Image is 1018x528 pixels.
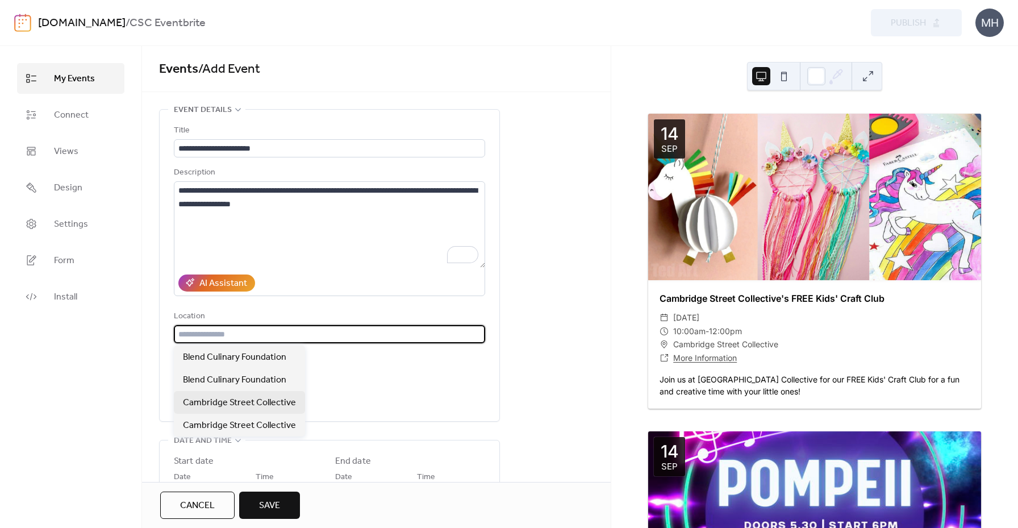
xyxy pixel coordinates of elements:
a: Settings [17,209,124,239]
a: Design [17,172,124,203]
span: Settings [54,218,88,231]
span: / Add Event [198,57,260,82]
a: Cambridge Street Collective's FREE Kids' Craft Club [660,293,885,304]
span: 12:00pm [709,325,742,338]
span: Views [54,145,78,159]
span: Cancel [180,499,215,513]
span: Date [174,471,191,484]
div: ​ [660,338,669,351]
div: Sep [661,462,678,471]
a: Form [17,245,124,276]
span: Install [54,290,77,304]
a: My Events [17,63,124,94]
button: Save [239,492,300,519]
div: Location [174,310,483,323]
button: Cancel [160,492,235,519]
span: Cambridge Street Collective [183,419,296,433]
span: Event details [174,103,232,117]
div: End date [335,455,371,468]
b: / [126,13,130,34]
span: Connect [54,109,89,122]
div: Join us at [GEOGRAPHIC_DATA] Collective for our FREE Kids' Craft Club for a fun and creative time... [648,373,981,397]
div: 14 [661,125,679,142]
div: Title [174,124,483,138]
div: Sep [661,144,678,153]
span: Save [259,499,280,513]
div: MH [975,9,1004,37]
span: [DATE] [673,311,699,325]
span: 10:00am [673,325,706,338]
span: Blend Culinary Foundation [183,351,286,364]
div: ​ [660,325,669,338]
div: Description [174,166,483,180]
textarea: To enrich screen reader interactions, please activate Accessibility in Grammarly extension settings [174,181,485,268]
div: ​ [660,311,669,325]
a: Install [17,281,124,312]
a: [DOMAIN_NAME] [38,13,126,34]
div: 14 [661,443,679,460]
button: AI Assistant [178,275,255,292]
span: Time [417,471,435,484]
div: ​ [660,351,669,365]
div: AI Assistant [199,277,247,290]
b: CSC Eventbrite [130,13,206,34]
span: Cambridge Street Collective [673,338,778,351]
a: Connect [17,99,124,130]
span: Date [335,471,352,484]
a: More Information [673,353,737,363]
span: Cambridge Street Collective [183,396,296,410]
span: Blend Culinary Foundation [183,373,286,387]
a: Events [159,57,198,82]
span: Form [54,254,74,268]
span: My Events [54,72,95,86]
span: Time [256,471,274,484]
span: Date and time [174,434,232,448]
a: Views [17,136,124,167]
span: - [706,325,709,338]
div: Start date [174,455,214,468]
span: Design [54,181,82,195]
img: logo [14,14,31,32]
